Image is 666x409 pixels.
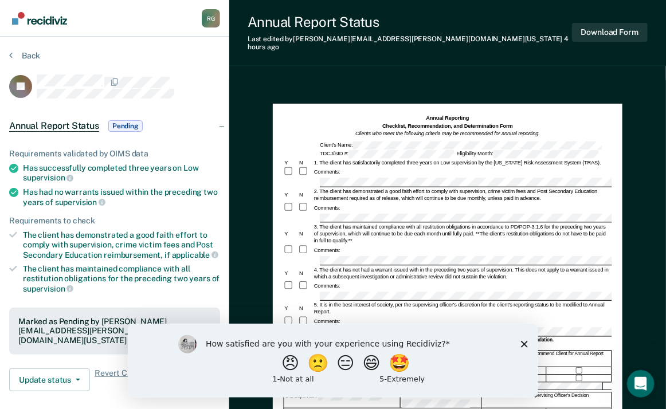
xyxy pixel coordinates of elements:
[482,392,612,408] div: Concur with Supervising Officer's Decision
[456,150,600,158] div: Eligibility Month:
[313,282,342,289] div: Comments:
[95,368,154,391] span: Revert Changes
[284,269,299,276] div: Y
[313,187,612,202] div: 2. The client has demonstrated a good faith effort to comply with supervision, crime victim fees ...
[284,230,299,237] div: Y
[202,9,220,27] button: Profile dropdown button
[426,115,469,120] strong: Annual Reporting
[23,230,220,259] div: The client has demonstrated a good faith effort to comply with supervision, crime victim fees and...
[319,150,456,158] div: TDCJ/SID #:
[319,141,603,150] div: Client's Name:
[248,14,572,30] div: Annual Report Status
[313,318,342,325] div: Comments:
[313,266,612,280] div: 4. The client has not had a warrant issued with in the preceding two years of supervision. This d...
[298,269,313,276] div: N
[9,50,40,61] button: Back
[12,12,67,25] img: Recidiviz
[108,120,143,132] span: Pending
[298,305,313,312] div: N
[248,35,569,51] span: 4 hours ago
[23,187,220,207] div: Has had no warrants issued within the preceding two years of
[401,392,482,408] div: Date:
[482,351,612,366] div: Supervising Officer Recommend Client for Annual Report
[9,216,220,226] div: Requirements to check
[284,392,401,408] div: Unit Supervisor:
[313,204,342,211] div: Comments:
[313,223,612,244] div: 3. The client has maintained compliance with all restitution obligations in accordance to PD/POP-...
[18,317,211,345] div: Marked as Pending by [PERSON_NAME][EMAIL_ADDRESS][PERSON_NAME][DOMAIN_NAME][US_STATE] on [DATE].
[313,159,612,166] div: 1. The client has satisfactorily completed three years on Low supervision by the [US_STATE] Risk ...
[572,23,648,42] button: Download Form
[9,120,99,132] span: Annual Report Status
[202,9,220,27] div: R G
[627,370,655,398] iframe: Intercom live chat
[128,324,538,398] iframe: Survey by Kim from Recidiviz
[298,191,313,198] div: N
[298,159,313,166] div: N
[23,173,73,182] span: supervision
[313,168,342,175] div: Comments:
[172,250,218,259] span: applicable
[382,123,513,128] strong: Checklist, Recommendation, and Determination Form
[284,191,299,198] div: Y
[248,35,572,52] div: Last edited by [PERSON_NAME][EMAIL_ADDRESS][PERSON_NAME][DOMAIN_NAME][US_STATE]
[23,163,220,183] div: Has successfully completed three years on Low
[355,131,540,136] em: Clients who meet the following criteria may be recommended for annual reporting.
[284,159,299,166] div: Y
[298,230,313,237] div: N
[284,305,299,312] div: Y
[313,246,342,253] div: Comments:
[55,198,105,207] span: supervision
[23,264,220,293] div: The client has maintained compliance with all restitution obligations for the preceding two years of
[9,368,90,391] button: Update status
[9,149,220,159] div: Requirements validated by OIMS data
[23,284,73,293] span: supervision
[313,301,612,316] div: 5. It is in the best interest of society, per the supervising officer's discretion for the client...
